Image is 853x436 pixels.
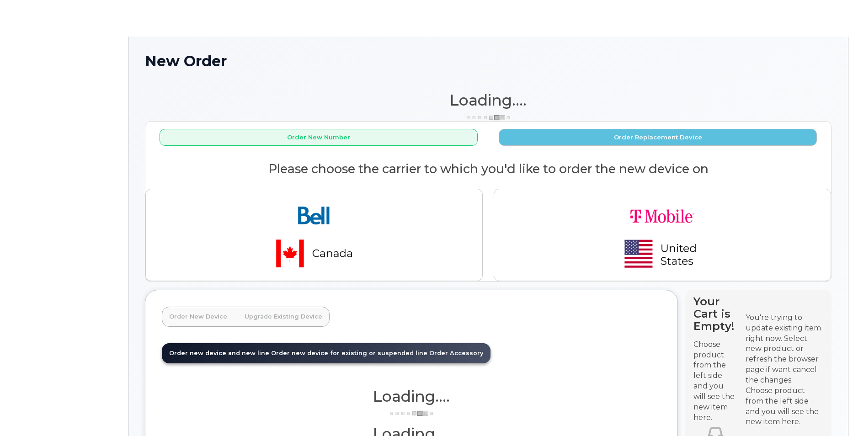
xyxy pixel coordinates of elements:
[746,386,823,427] div: Choose product from the left side and you will see the new item here.
[145,53,832,69] h1: New Order
[145,162,831,176] h2: Please choose the carrier to which you'd like to order the new device on
[169,350,269,356] span: Order new device and new line
[389,410,434,417] img: ajax-loader-3a6953c30dc77f0bf724df975f13086db4f4c1262e45940f03d1251963f1bf2e.gif
[693,295,737,332] h4: Your Cart is Empty!
[237,307,330,327] a: Upgrade Existing Device
[693,340,737,423] p: Choose product from the left side and you will see the new item here.
[145,92,832,108] h1: Loading....
[465,114,511,121] img: ajax-loader-3a6953c30dc77f0bf724df975f13086db4f4c1262e45940f03d1251963f1bf2e.gif
[746,313,823,386] div: You're trying to update existing item right now. Select new product or refresh the browser page i...
[271,350,427,356] span: Order new device for existing or suspended line
[250,197,378,273] img: bell-18aeeabaf521bd2b78f928a02ee3b89e57356879d39bd386a17a7cccf8069aed.png
[160,129,478,146] button: Order New Number
[598,197,726,273] img: t-mobile-78392d334a420d5b7f0e63d4fa81f6287a21d394dc80d677554bb55bbab1186f.png
[162,307,235,327] a: Order New Device
[162,388,661,404] h1: Loading....
[499,129,817,146] button: Order Replacement Device
[429,350,483,356] span: Order Accessory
